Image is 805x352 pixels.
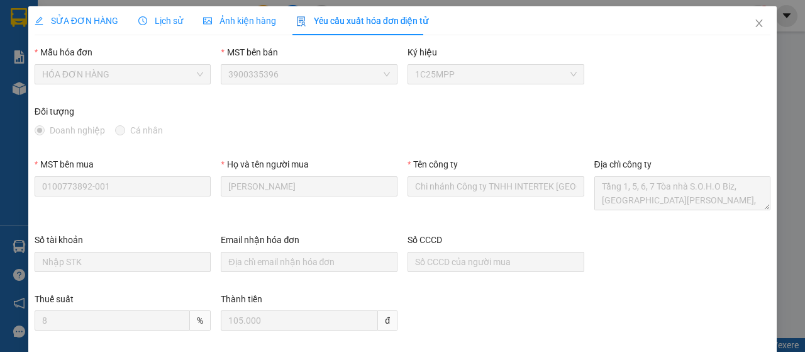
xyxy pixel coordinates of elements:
[221,47,277,57] label: MST bên bán
[408,252,584,272] input: Số CCCD
[408,47,437,57] label: Ký hiệu
[138,16,183,26] span: Lịch sử
[754,18,764,28] span: close
[741,6,777,42] button: Close
[35,47,92,57] label: Mẫu hóa đơn
[190,310,211,331] span: %
[138,16,147,25] span: clock-circle
[296,16,306,26] img: icon
[594,159,652,169] label: Địa chỉ công ty
[203,16,276,26] span: Ảnh kiện hàng
[221,252,397,272] input: Email nhận hóa đơn
[35,310,191,331] input: Thuế suất
[415,65,577,84] span: 1C25MPP
[35,159,94,169] label: MST bên mua
[203,16,212,25] span: picture
[42,65,204,84] span: HÓA ĐƠN HÀNG
[408,235,442,245] label: Số CCCD
[35,252,211,272] input: Số tài khoản
[228,65,390,84] span: 3900335396
[221,159,308,169] label: Họ và tên người mua
[35,16,118,26] span: SỬA ĐƠN HÀNG
[35,235,83,245] label: Số tài khoản
[35,16,43,25] span: edit
[378,310,397,331] span: đ
[221,235,299,245] label: Email nhận hóa đơn
[296,16,429,26] span: Yêu cầu xuất hóa đơn điện tử
[35,106,74,116] label: Đối tượng
[221,294,262,304] label: Thành tiền
[35,294,74,304] label: Thuế suất
[221,176,397,196] input: Họ và tên người mua
[45,123,110,137] span: Doanh nghiệp
[408,159,458,169] label: Tên công ty
[35,176,211,196] input: MST bên mua
[408,176,584,196] input: Tên công ty
[594,176,771,210] textarea: Địa chỉ công ty
[125,123,168,137] span: Cá nhân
